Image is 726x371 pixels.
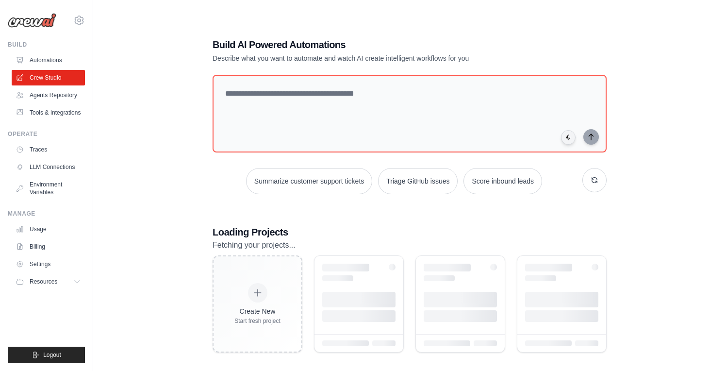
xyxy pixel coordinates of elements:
[246,168,372,194] button: Summarize customer support tickets
[213,225,607,239] h3: Loading Projects
[378,168,458,194] button: Triage GitHub issues
[12,256,85,272] a: Settings
[12,159,85,175] a: LLM Connections
[234,306,280,316] div: Create New
[561,130,576,145] button: Click to speak your automation idea
[30,278,57,286] span: Resources
[234,317,280,325] div: Start fresh project
[12,239,85,254] a: Billing
[12,221,85,237] a: Usage
[8,210,85,218] div: Manage
[213,38,539,51] h1: Build AI Powered Automations
[213,239,607,252] p: Fetching your projects...
[43,351,61,359] span: Logout
[463,168,542,194] button: Score inbound leads
[12,274,85,289] button: Resources
[8,41,85,49] div: Build
[12,142,85,157] a: Traces
[12,87,85,103] a: Agents Repository
[8,347,85,363] button: Logout
[12,52,85,68] a: Automations
[12,177,85,200] a: Environment Variables
[8,130,85,138] div: Operate
[12,70,85,85] a: Crew Studio
[8,13,56,28] img: Logo
[213,53,539,63] p: Describe what you want to automate and watch AI create intelligent workflows for you
[12,105,85,120] a: Tools & Integrations
[582,168,607,192] button: Get new suggestions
